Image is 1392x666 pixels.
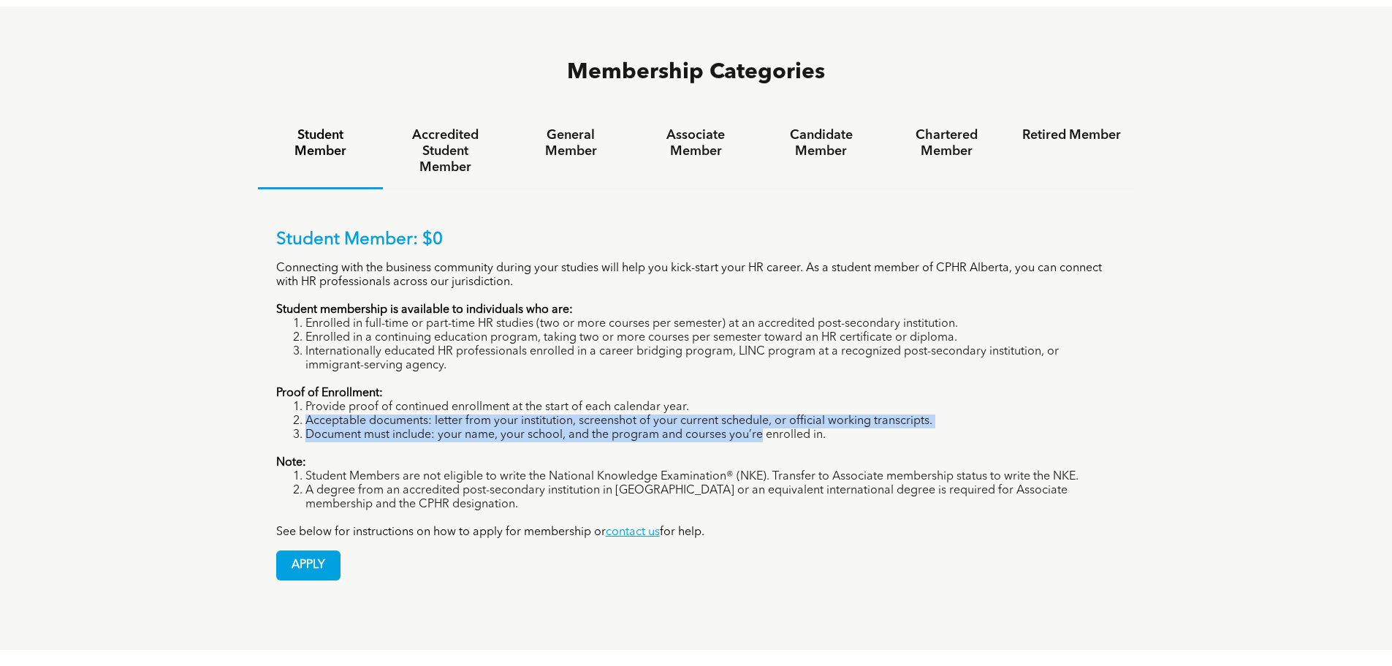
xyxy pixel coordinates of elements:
[276,262,1117,290] p: Connecting with the business community during your studies will help you kick-start your HR caree...
[521,127,620,159] h4: General Member
[305,470,1117,484] li: Student Members are not eligible to write the National Knowledge Examination® (NKE). Transfer to ...
[276,230,1117,251] p: Student Member: $0
[772,127,870,159] h4: Candidate Member
[305,317,1117,331] li: Enrolled in full-time or part-time HR studies (two or more courses per semester) at an accredited...
[276,387,383,399] strong: Proof of Enrollment:
[305,484,1117,512] li: A degree from an accredited post-secondary institution in [GEOGRAPHIC_DATA] or an equivalent inte...
[567,61,825,83] span: Membership Categories
[305,415,1117,428] li: Acceptable documents: letter from your institution, screenshot of your current schedule, or offic...
[305,401,1117,415] li: Provide proof of continued enrollment at the start of each calendar year.
[396,127,495,175] h4: Accredited Student Member
[305,345,1117,373] li: Internationally educated HR professionals enrolled in a career bridging program, LINC program at ...
[276,457,306,469] strong: Note:
[305,428,1117,442] li: Document must include: your name, your school, and the program and courses you’re enrolled in.
[647,127,745,159] h4: Associate Member
[1022,127,1121,143] h4: Retired Member
[606,526,660,538] a: contact us
[276,304,573,316] strong: Student membership is available to individuals who are:
[276,526,1117,540] p: See below for instructions on how to apply for membership or for help.
[277,551,340,580] span: APPLY
[271,127,370,159] h4: Student Member
[276,550,341,580] a: APPLY
[305,331,1117,345] li: Enrolled in a continuing education program, taking two or more courses per semester toward an HR ...
[897,127,996,159] h4: Chartered Member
